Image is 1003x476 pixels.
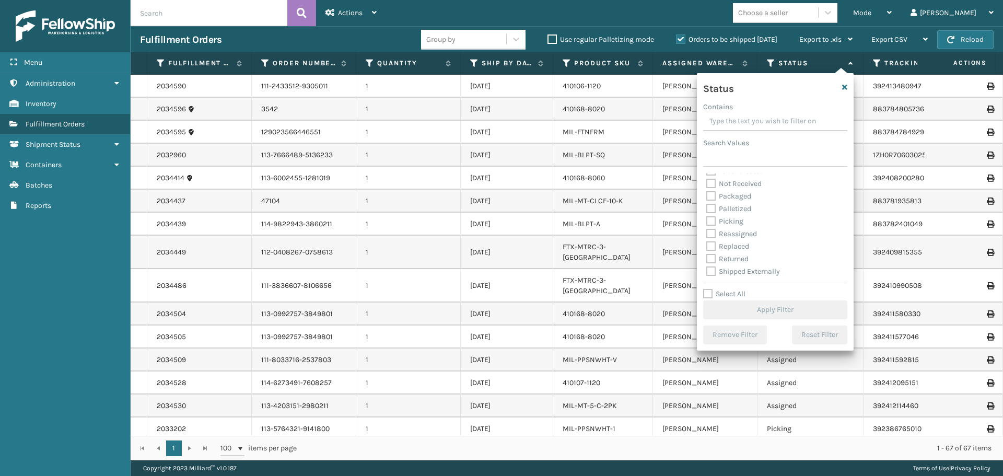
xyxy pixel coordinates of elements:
a: 883781935813 [873,196,922,205]
td: 1 [356,326,461,349]
td: [PERSON_NAME] [653,167,757,190]
a: 392408200280 [873,173,924,182]
td: 113-0992757-3849801 [252,326,356,349]
i: Print Label [987,83,993,90]
a: 392413480947 [873,82,922,90]
i: Print Label [987,220,993,228]
td: 1 [356,167,461,190]
td: [PERSON_NAME] [653,326,757,349]
i: Print Label [987,152,993,159]
label: Not Received [706,179,762,188]
td: 111-8033716-2537803 [252,349,356,371]
span: Fulfillment Orders [26,120,85,129]
label: Reassigned [706,229,757,238]
label: Shipped Externally [706,267,780,276]
td: 111-2433512-9305011 [252,75,356,98]
td: 1 [356,236,461,269]
i: Print Label [987,249,993,256]
label: Quantity [377,59,440,68]
a: 883782401049 [873,219,923,228]
td: [DATE] [461,144,553,167]
a: 2034486 [157,281,186,291]
td: [PERSON_NAME] [653,75,757,98]
a: 2034530 [157,401,186,411]
a: 410107-1120 [563,378,600,387]
span: Shipment Status [26,140,80,149]
td: 3542 [252,98,356,121]
i: Print Label [987,356,993,364]
a: 392411577046 [873,332,919,341]
td: 1 [356,269,461,303]
label: Order Number [273,59,336,68]
span: Containers [26,160,62,169]
i: Print Label [987,402,993,410]
label: Ship By Date [482,59,533,68]
label: Product SKU [574,59,633,68]
td: 129023566446551 [252,121,356,144]
a: 2034528 [157,378,186,388]
i: Print Label [987,425,993,433]
a: 2034439 [157,219,186,229]
span: Mode [853,8,871,17]
a: 1 [166,440,182,456]
td: 112-0408267-0758613 [252,236,356,269]
td: 1 [356,417,461,440]
a: MIL-BLPT-SQ [563,150,605,159]
td: [DATE] [461,394,553,417]
td: [PERSON_NAME] [653,98,757,121]
td: 1 [356,75,461,98]
td: 113-4203151-2980211 [252,394,356,417]
td: [PERSON_NAME] [653,269,757,303]
td: 1 [356,121,461,144]
a: 410168-8060 [563,173,605,182]
td: 47104 [252,190,356,213]
input: Type the text you wish to filter on [703,112,847,131]
a: 2032960 [157,150,186,160]
div: Choose a seller [738,7,788,18]
a: 2034505 [157,332,186,342]
td: 114-6273491-7608257 [252,371,356,394]
label: Orders to be shipped [DATE] [676,35,777,44]
span: items per page [220,440,297,456]
td: Assigned [757,394,864,417]
a: 2034449 [157,247,186,258]
td: [PERSON_NAME] [653,121,757,144]
span: Menu [24,58,42,67]
a: MIL-MT-CLCF-10-K [563,196,623,205]
td: 113-0992757-3849801 [252,303,356,326]
span: Batches [26,181,52,190]
label: Packaged [706,192,751,201]
td: [PERSON_NAME] [653,190,757,213]
label: Assigned Warehouse [662,59,737,68]
td: Assigned [757,349,864,371]
a: 2033202 [157,424,186,434]
label: Returned [706,254,749,263]
label: Select All [703,289,745,298]
td: [DATE] [461,326,553,349]
label: Palletized [706,204,751,213]
i: Print Label [987,129,993,136]
i: Print Label [987,333,993,341]
td: [DATE] [461,371,553,394]
a: 2034595 [157,127,186,137]
a: 392411580330 [873,309,920,318]
a: 392410990508 [873,281,922,290]
td: [PERSON_NAME] [653,349,757,371]
td: [PERSON_NAME] [653,144,757,167]
td: 113-6002455-1281019 [252,167,356,190]
td: [DATE] [461,190,553,213]
span: Inventory [26,99,56,108]
span: Export to .xls [799,35,842,44]
a: 392409815355 [873,248,922,257]
td: 1 [356,190,461,213]
button: Reload [937,30,994,49]
a: 410168-8020 [563,309,605,318]
td: [DATE] [461,303,553,326]
a: 2034414 [157,173,184,183]
td: 1 [356,213,461,236]
a: MIL-PPSNWHT-1 [563,424,615,433]
label: Tracking Number [884,59,948,68]
a: MIL-FTNFRM [563,127,604,136]
td: [PERSON_NAME] [653,417,757,440]
span: Actions [338,8,363,17]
